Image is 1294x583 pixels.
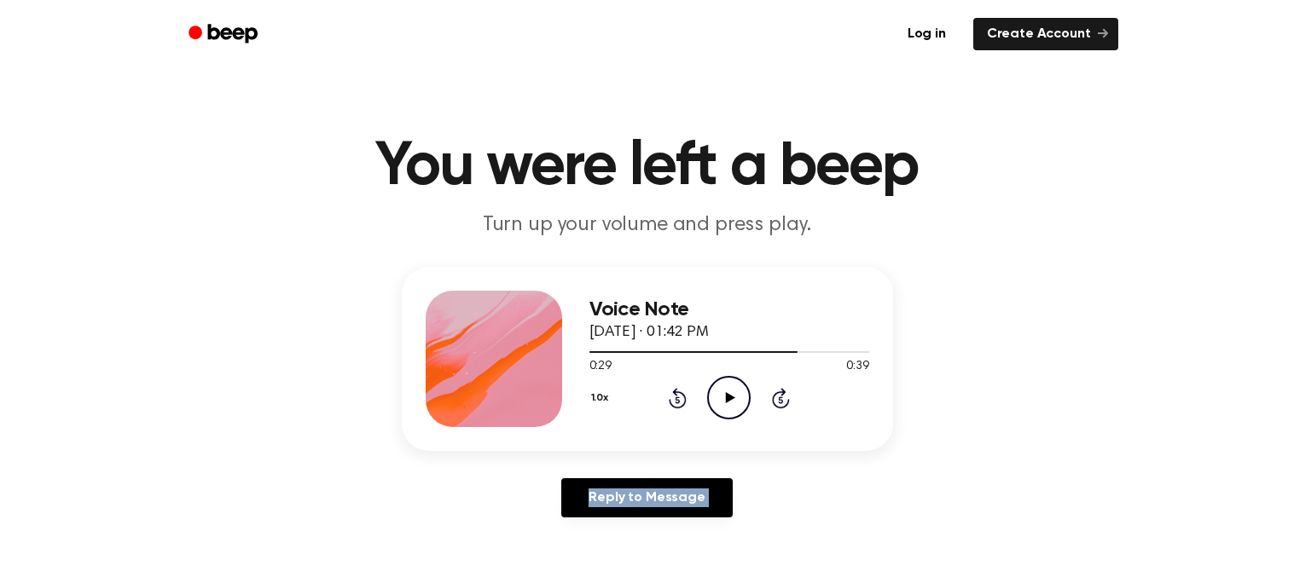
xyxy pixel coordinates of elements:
a: Beep [177,18,273,51]
a: Reply to Message [561,478,732,517]
span: [DATE] · 01:42 PM [589,325,709,340]
span: 0:39 [846,358,868,376]
p: Turn up your volume and press play. [320,211,975,240]
button: 1.0x [589,384,615,413]
a: Log in [891,14,963,54]
span: 0:29 [589,358,612,376]
h3: Voice Note [589,298,869,321]
h1: You were left a beep [211,136,1084,198]
a: Create Account [973,18,1118,50]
